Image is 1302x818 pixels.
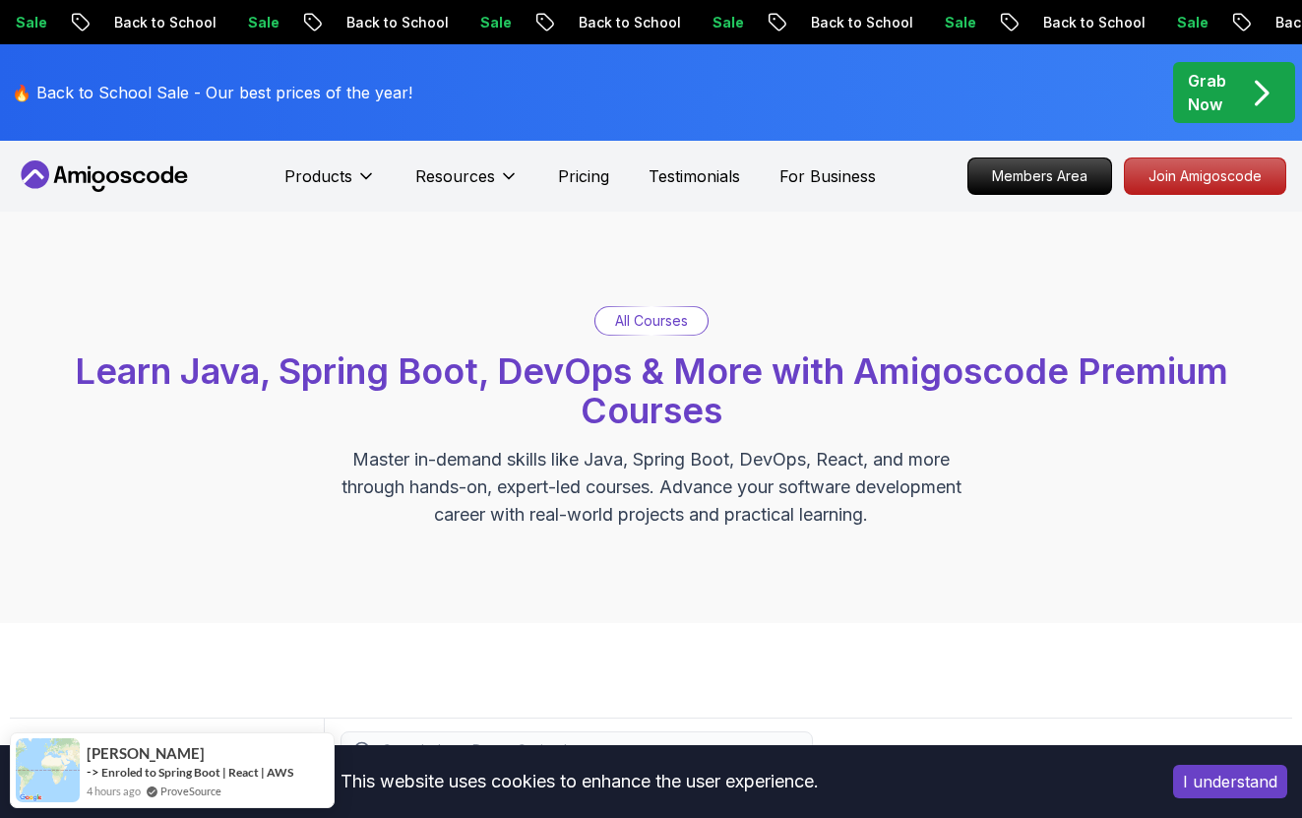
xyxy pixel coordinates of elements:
[779,164,876,188] a: For Business
[693,13,756,32] p: Sale
[321,446,982,529] p: Master in-demand skills like Java, Spring Boot, DevOps, React, and more through hands-on, expert-...
[1124,157,1286,195] a: Join Amigoscode
[228,13,291,32] p: Sale
[967,157,1112,195] a: Members Area
[284,164,376,204] button: Products
[75,349,1228,432] span: Learn Java, Spring Boot, DevOps & More with Amigoscode Premium Courses
[1157,13,1220,32] p: Sale
[615,311,688,331] p: All Courses
[1188,69,1226,116] p: Grab Now
[415,164,495,188] p: Resources
[327,13,461,32] p: Back to School
[968,158,1111,194] p: Members Area
[160,783,221,799] a: ProveSource
[101,764,293,781] a: Enroled to Spring Boot | React | AWS
[94,13,228,32] p: Back to School
[12,81,412,104] p: 🔥 Back to School Sale - Our best prices of the year!
[87,745,205,762] span: [PERSON_NAME]
[791,13,925,32] p: Back to School
[649,164,740,188] a: Testimonials
[284,164,352,188] p: Products
[1173,765,1287,798] button: Accept cookies
[559,13,693,32] p: Back to School
[16,738,80,802] img: provesource social proof notification image
[87,783,141,799] span: 4 hours ago
[925,13,988,32] p: Sale
[379,740,800,760] input: Search Java, React, Spring boot ...
[415,164,519,204] button: Resources
[87,764,99,780] span: ->
[15,760,1144,803] div: This website uses cookies to enhance the user experience.
[461,13,524,32] p: Sale
[558,164,609,188] a: Pricing
[1023,13,1157,32] p: Back to School
[1125,158,1285,194] p: Join Amigoscode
